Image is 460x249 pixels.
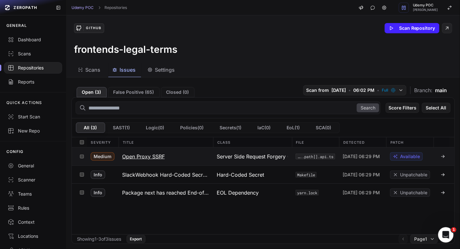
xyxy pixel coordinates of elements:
span: Medium [91,152,114,161]
button: Package next has reached End-of-Life [118,184,213,201]
div: Rules [8,205,58,211]
span: • [377,87,379,93]
div: Teams [8,191,58,197]
h3: frontends-legal-terms [74,44,178,55]
div: Info Package next has reached End-of-Life EOL Dependency yarn.lock [DATE] 06:29 PM Unpatchable [72,183,455,201]
h3: Package next has reached End-of-Life [122,189,209,197]
button: Scan Repository [385,23,439,33]
span: ZEROPATH [13,5,37,10]
span: main [435,86,447,94]
span: 06:02 PM [353,87,374,93]
button: Closed (0) [161,87,195,97]
button: SCA(0) [308,123,339,133]
button: IaC(0) [250,123,279,133]
span: Unpatchable [400,172,427,178]
span: • [348,87,351,93]
div: New Repo [8,128,58,134]
button: EoL(1) [279,123,308,133]
button: Export [127,235,146,243]
button: Select All [422,103,451,113]
span: Info [91,189,105,197]
button: Page1 [410,235,438,244]
span: [DATE] [331,87,346,93]
button: False Positive (65) [108,87,160,97]
div: Start Scan [8,114,58,120]
button: Open (3) [77,87,107,97]
a: Udemy POC [71,5,94,10]
h3: SlackWebhook Hard-Coded Secret Identified [122,171,209,179]
div: Repositories [8,65,58,71]
div: File [292,137,339,147]
div: Reports [8,79,58,85]
svg: chevron right, [97,5,102,10]
button: Policies(0) [172,123,212,133]
button: Scan from [DATE] • 06:02 PM • Full [303,85,406,95]
span: Available [400,153,420,160]
span: Info [91,171,105,179]
span: Hard-Coded Secret [217,171,264,179]
span: [PERSON_NAME] [413,8,438,12]
div: General [8,163,58,169]
div: Info SlackWebhook Hard-Coded Secret Identified Hard-Coded Secret Makefile [DATE] 06:29 PM Unpatch... [72,165,455,183]
button: SlackWebhook Hard-Coded Secret Identified [118,166,213,183]
span: EOL Dependency [217,189,259,197]
div: Title [119,137,213,147]
span: Page 1 [414,236,427,242]
button: Logic(0) [138,123,172,133]
button: Score Filters [386,103,419,113]
code: yarn.lock [296,190,319,196]
button: Search [357,103,379,112]
a: ZEROPATH [3,3,51,13]
button: Open Proxy SSRF [118,148,213,165]
div: Severity [87,137,119,147]
span: Branch: [414,86,433,94]
p: CONFIG [6,149,23,154]
div: Dashboard [8,36,58,43]
button: SAST(1) [105,123,138,133]
span: [DATE] 06:29 PM [343,153,380,160]
iframe: Intercom live chat [438,227,454,243]
div: Detected [339,137,386,147]
div: Scans [8,51,58,57]
span: [DATE] 06:29 PM [343,189,380,196]
span: Unpatchable [400,189,427,196]
div: Scanner [8,177,58,183]
span: Udemy POC [413,4,438,7]
button: All (3) [76,123,105,133]
p: QUICK ACTIONS [6,100,42,105]
div: Medium Open Proxy SSRF Server Side Request Forgery (SSRF) src/pages/api/api-2.0/[[...path]].api.t... [72,148,455,165]
div: GitHub [83,25,104,31]
code: Makefile [296,172,317,178]
div: Class [213,137,292,147]
div: Locations [8,233,58,239]
div: Showing 1 - 3 of 3 issues [77,236,121,242]
button: src/pages/api/api-2.0/[[...path]].api.ts [296,154,335,159]
span: Server Side Request Forgery (SSRF) [217,153,288,160]
span: Issues [120,66,136,74]
span: Scans [86,66,101,74]
p: GENERAL [6,23,27,28]
button: Secrets(1) [212,123,250,133]
span: 1 [451,227,456,232]
nav: breadcrumb [71,5,127,10]
div: Context [8,219,58,225]
span: [DATE] 06:29 PM [343,172,380,178]
span: Settings [155,66,175,74]
div: Patch [386,137,433,147]
a: Repositories [105,5,127,10]
h3: Open Proxy SSRF [122,153,165,160]
span: Full [382,88,388,93]
span: Scan from [306,87,329,93]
